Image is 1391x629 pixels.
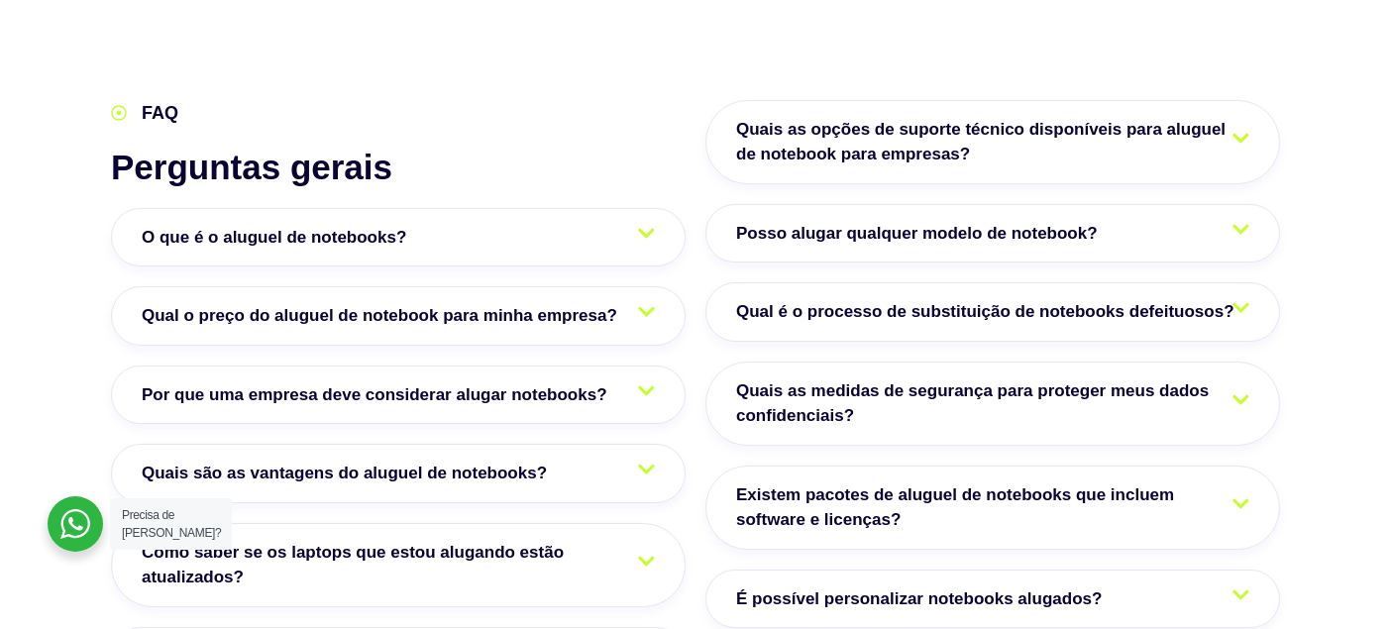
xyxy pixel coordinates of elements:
[142,461,557,486] span: Quais são as vantagens do aluguel de notebooks?
[142,382,617,408] span: Por que uma empresa deve considerar alugar notebooks?
[736,482,1249,533] span: Existem pacotes de aluguel de notebooks que incluem software e licenças?
[705,362,1280,446] a: Quais as medidas de segurança para proteger meus dados confidenciais?
[1034,375,1391,629] div: Widget de chat
[1034,375,1391,629] iframe: Chat Widget
[705,466,1280,550] a: Existem pacotes de aluguel de notebooks que incluem software e licenças?
[736,221,1108,247] span: Posso alugar qualquer modelo de notebook?
[111,444,686,503] a: Quais são as vantagens do aluguel de notebooks?
[705,204,1280,263] a: Posso alugar qualquer modelo de notebook?
[736,586,1112,612] span: É possível personalizar notebooks alugados?
[736,299,1244,325] span: Qual é o processo de substituição de notebooks defeituosos?
[142,225,416,251] span: O que é o aluguel de notebooks?
[111,147,686,188] h2: Perguntas gerais
[142,540,655,590] span: Como saber se os laptops que estou alugando estão atualizados?
[122,508,221,540] span: Precisa de [PERSON_NAME]?
[111,286,686,346] a: Qual o preço do aluguel de notebook para minha empresa?
[736,378,1249,429] span: Quais as medidas de segurança para proteger meus dados confidenciais?
[142,303,627,329] span: Qual o preço do aluguel de notebook para minha empresa?
[111,523,686,607] a: Como saber se os laptops que estou alugando estão atualizados?
[705,282,1280,342] a: Qual é o processo de substituição de notebooks defeituosos?
[705,100,1280,184] a: Quais as opções de suporte técnico disponíveis para aluguel de notebook para empresas?
[111,208,686,267] a: O que é o aluguel de notebooks?
[736,117,1249,167] span: Quais as opções de suporte técnico disponíveis para aluguel de notebook para empresas?
[137,100,178,127] span: FAQ
[705,570,1280,629] a: É possível personalizar notebooks alugados?
[111,366,686,425] a: Por que uma empresa deve considerar alugar notebooks?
